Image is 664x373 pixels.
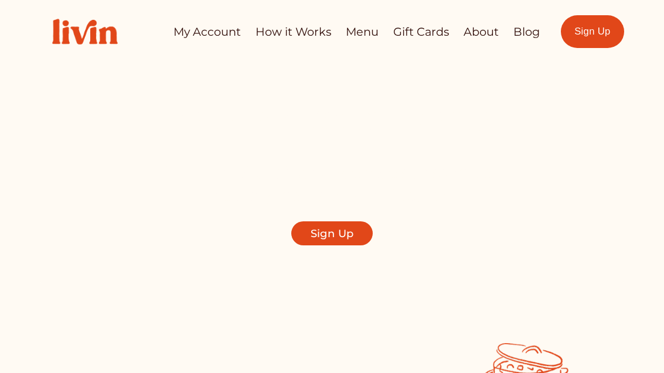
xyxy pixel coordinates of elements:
[158,160,507,206] span: Find a local chef who prepares customized, healthy meals in your kitchen
[513,20,540,43] a: Blog
[464,20,499,43] a: About
[256,20,331,43] a: How it Works
[173,20,241,43] a: My Account
[291,221,373,245] a: Sign Up
[40,6,130,57] img: Livin
[561,15,624,48] a: Sign Up
[393,20,449,43] a: Gift Cards
[128,94,537,141] span: Take Back Your Evenings
[346,20,379,43] a: Menu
